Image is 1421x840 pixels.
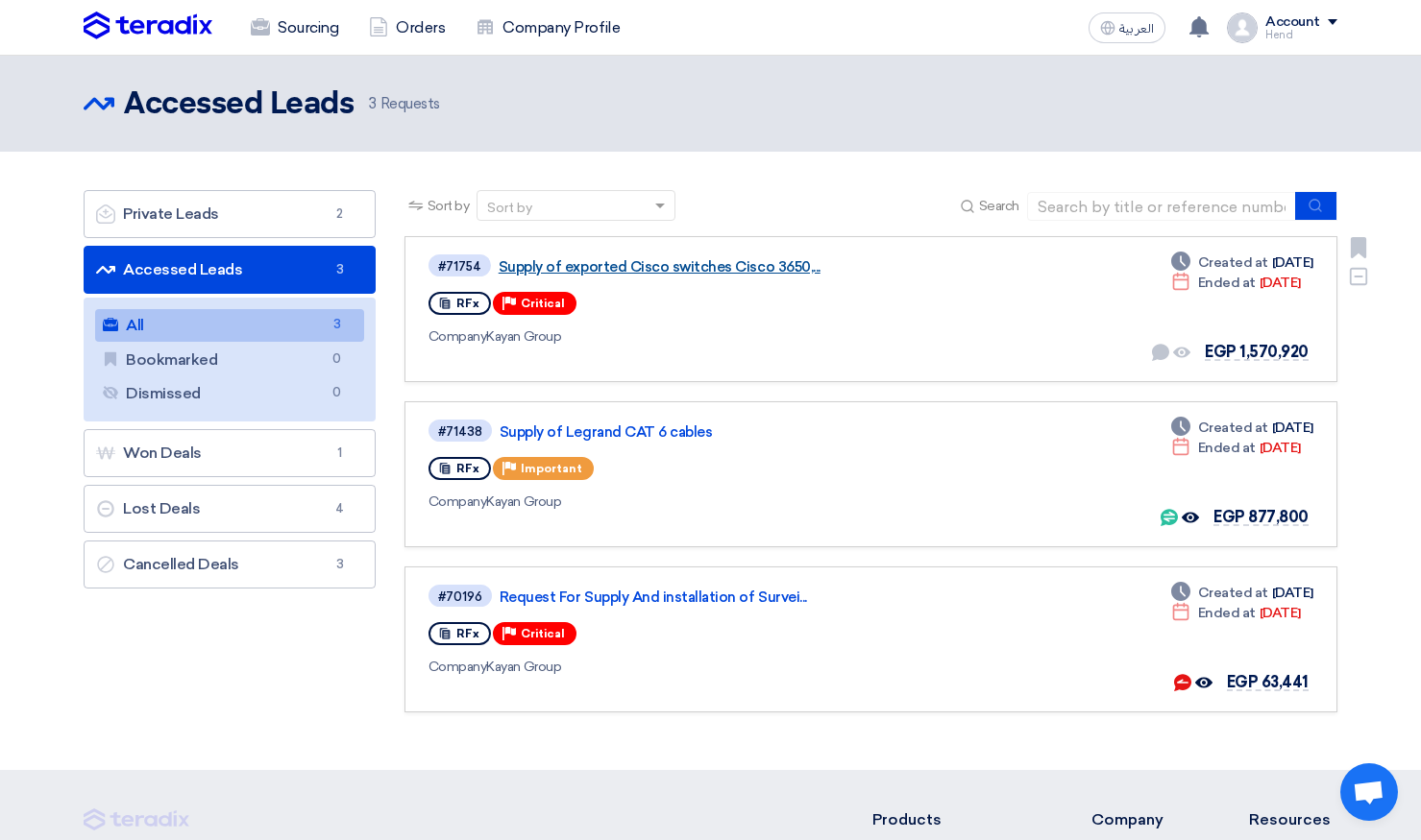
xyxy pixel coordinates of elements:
span: 3 [329,555,352,574]
div: [DATE] [1171,273,1301,293]
button: العربية [1089,12,1165,43]
a: All [95,309,364,342]
h2: Accessed Leads [124,85,354,124]
a: Company Profile [460,7,635,49]
a: Dismissed [95,377,364,410]
a: Sourcing [235,7,354,49]
span: Created at [1198,252,1268,273]
span: Ended at [1198,438,1256,458]
div: [DATE] [1171,603,1301,623]
li: Resources [1249,808,1337,831]
span: العربية [1119,22,1154,36]
div: [DATE] [1171,438,1301,458]
span: RFx [456,297,479,310]
span: Search [979,196,1019,216]
span: Company [429,659,487,675]
div: [DATE] [1171,252,1313,273]
div: Hend [1265,30,1337,40]
div: #71754 [438,260,481,273]
span: Sort by [428,196,470,216]
img: Teradix logo [84,12,212,40]
span: Ended at [1198,603,1256,623]
input: Search by title or reference number [1027,192,1296,221]
span: 3 [329,260,352,279]
span: 4 [329,499,352,518]
div: Kayan Group [429,657,984,677]
a: Lost Deals4 [84,485,376,533]
span: EGP 63,441 [1227,673,1309,691]
span: Critical [521,297,565,310]
span: Important [521,462,582,475]
span: Ended at [1198,273,1256,293]
span: 3 [369,95,377,112]
div: #70196 [438,590,482,603]
div: [DATE] [1171,583,1313,603]
div: Open chat [1340,763,1398,821]
span: Created at [1198,418,1268,438]
a: Cancelled Deals3 [84,540,376,588]
li: Company [1091,808,1191,831]
a: Private Leads2 [84,190,376,238]
img: profile_test.png [1227,12,1258,43]
span: 2 [329,204,352,224]
div: Kayan Group [429,492,984,512]
span: RFx [456,462,479,475]
span: 0 [326,383,349,403]
div: Kayan Group [429,326,983,347]
div: #71438 [438,425,482,438]
span: 3 [326,315,349,335]
li: Products [872,808,1035,831]
span: Requests [369,93,440,115]
div: Sort by [487,198,532,218]
span: Critical [521,627,565,640]
a: Won Deals1 [84,429,376,477]
span: 0 [326,349,349,370]
div: Account [1265,14,1320,31]
a: Accessed Leads3 [84,246,376,294]
a: Bookmarked [95,344,364,376]
span: RFx [456,627,479,640]
a: Supply of exported Cisco switches Cisco 3650,... [499,258,979,276]
a: Orders [354,7,460,49]
span: EGP 877,800 [1213,508,1309,526]
span: Created at [1198,583,1268,603]
span: Company [429,493,487,510]
a: Request For Supply And installation of Survei... [500,588,980,606]
span: 1 [329,444,352,463]
div: [DATE] [1171,418,1313,438]
span: Company [429,328,487,345]
span: EGP 1,570,920 [1205,343,1309,361]
a: Supply of Legrand CAT 6 cables [500,423,980,441]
